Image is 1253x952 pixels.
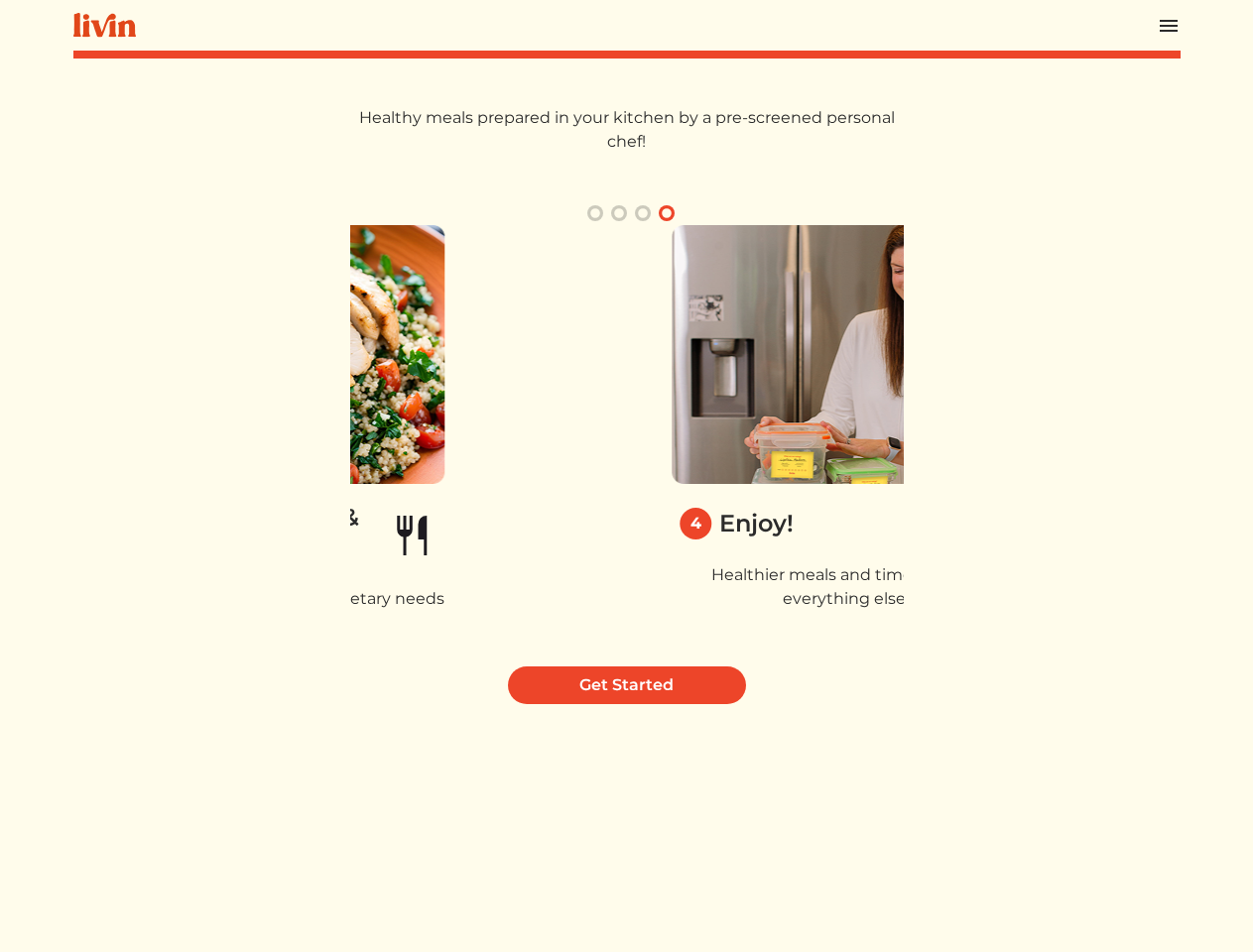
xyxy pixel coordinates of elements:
img: menu_hamburger-cb6d353cf0ecd9f46ceae1c99ecbeb4a00e71ca567a856bd81f57e9d8c17bb26.svg [1157,14,1181,38]
img: livin-logo-a0d97d1a881af30f6274990eb6222085a2533c92bbd1e4f22c21b4f0d0e3210c.svg [73,13,136,38]
div: Enjoy! [719,506,794,541]
p: Healthier meals and time back for everything else. [672,563,1019,611]
img: 4_enjoy-8f123e45e2edd3d0201a964eb5876590fc32eaf43c630a0bccfc34c482d3e712.png [672,225,1019,484]
p: Healthy meals prepared in your kitchen by a pre-screened personal chef! [350,106,904,154]
img: 3_pick_meals_chef-55c25994047693acd1d7c2a6e48fda01511ef7206c9398e080ddcb204787bdba.png [97,225,444,484]
a: Get Started [508,666,746,704]
div: 4 [680,508,711,539]
p: Customize your meals for any dietary needs or preferences. [97,587,444,635]
img: fork_knife-af0e252cd690bf5fb846470a45bb6714ae1d200bcc91b415bdda3fab28bc552f.svg [389,500,437,571]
